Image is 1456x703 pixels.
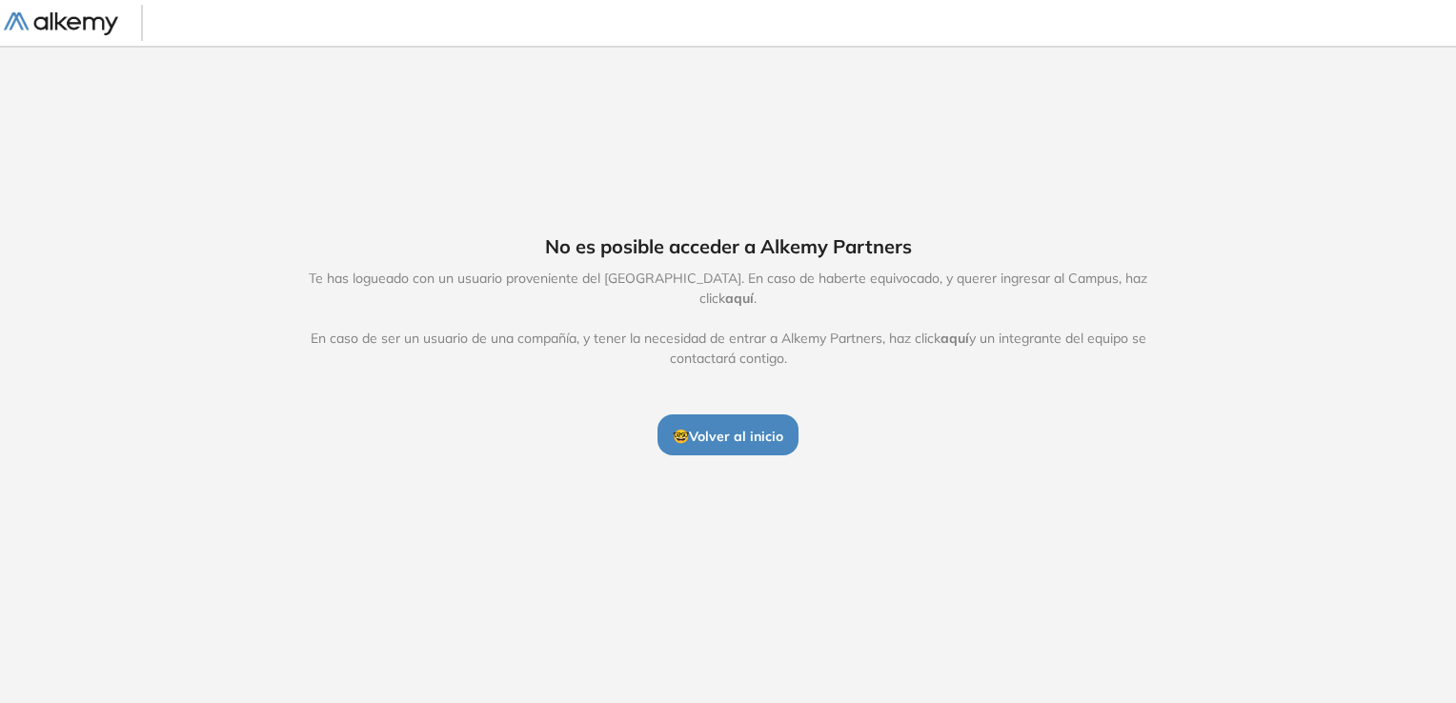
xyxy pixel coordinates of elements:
[657,414,799,454] button: 🤓Volver al inicio
[940,330,969,347] span: aquí
[289,269,1167,369] span: Te has logueado con un usuario proveniente del [GEOGRAPHIC_DATA]. En caso de haberte equivocado, ...
[4,12,118,36] img: Logo
[725,290,754,307] span: aquí
[545,232,912,261] span: No es posible acceder a Alkemy Partners
[673,428,783,445] span: 🤓 Volver al inicio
